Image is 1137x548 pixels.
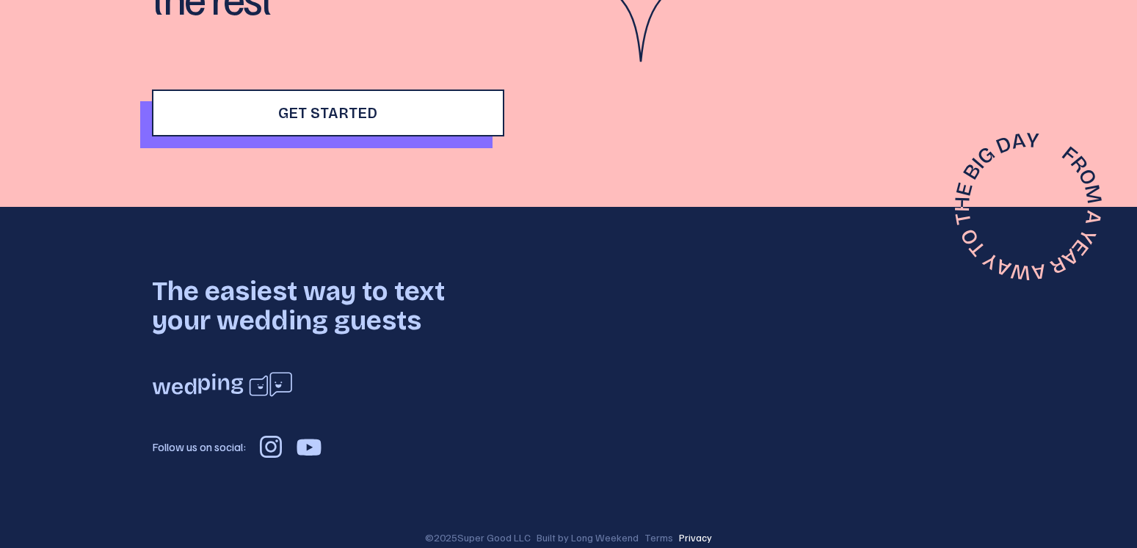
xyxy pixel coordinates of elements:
[537,530,639,545] a: Built by Long Weekend
[425,530,531,545] p: © 2025 Super Good LLC
[152,89,504,136] button: Get Started
[679,530,712,545] button: Privacy
[152,438,246,456] p: Follow us on social:
[644,530,673,545] button: Terms
[152,277,504,336] h1: The easiest way to text your wedding guests
[278,104,377,122] span: Get Started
